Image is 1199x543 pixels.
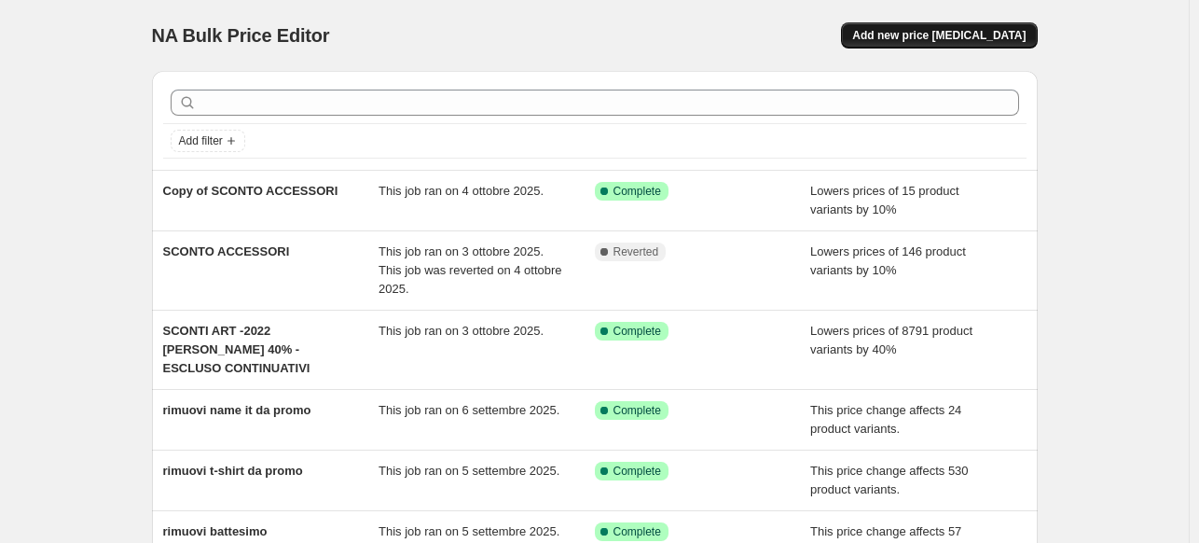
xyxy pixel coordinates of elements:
[841,22,1037,49] button: Add new price [MEDICAL_DATA]
[379,244,562,296] span: This job ran on 3 ottobre 2025. This job was reverted on 4 ottobre 2025.
[171,130,245,152] button: Add filter
[379,403,559,417] span: This job ran on 6 settembre 2025.
[613,464,661,479] span: Complete
[379,184,544,198] span: This job ran on 4 ottobre 2025.
[852,28,1026,43] span: Add new price [MEDICAL_DATA]
[613,184,661,199] span: Complete
[163,524,268,538] span: rimuovi battesimo
[152,25,330,46] span: NA Bulk Price Editor
[179,133,223,148] span: Add filter
[163,403,311,417] span: rimuovi name it da promo
[613,324,661,339] span: Complete
[810,464,969,496] span: This price change affects 530 product variants.
[163,184,338,198] span: Copy of SCONTO ACCESSORI
[810,324,972,356] span: Lowers prices of 8791 product variants by 40%
[810,403,961,436] span: This price change affects 24 product variants.
[379,324,544,338] span: This job ran on 3 ottobre 2025.
[379,524,559,538] span: This job ran on 5 settembre 2025.
[163,324,310,375] span: SCONTI ART -2022 [PERSON_NAME] 40% - ESCLUSO CONTINUATIVI
[613,403,661,418] span: Complete
[810,244,966,277] span: Lowers prices of 146 product variants by 10%
[613,244,659,259] span: Reverted
[613,524,661,539] span: Complete
[379,464,559,478] span: This job ran on 5 settembre 2025.
[810,184,959,216] span: Lowers prices of 15 product variants by 10%
[163,464,303,478] span: rimuovi t-shirt da promo
[163,244,290,258] span: SCONTO ACCESSORI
